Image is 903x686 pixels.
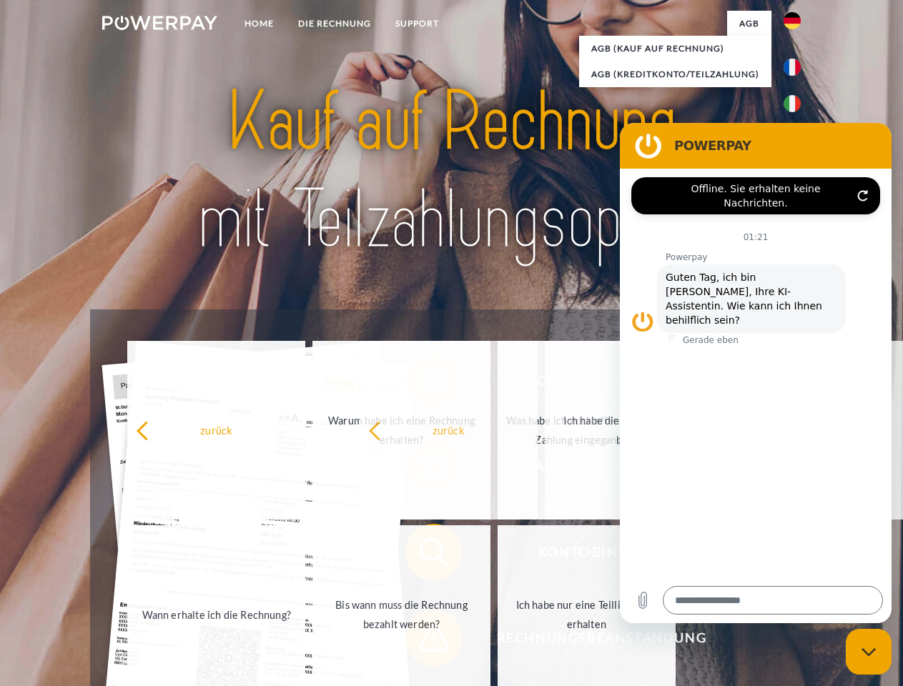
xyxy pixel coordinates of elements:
[784,12,801,29] img: de
[136,420,297,439] div: zurück
[553,411,714,449] div: Ich habe die Rechnung bereits bezahlt
[506,595,667,634] div: Ich habe nur eine Teillieferung erhalten
[321,411,482,449] div: Warum habe ich eine Rechnung erhalten?
[321,595,482,634] div: Bis wann muss die Rechnung bezahlt werden?
[136,605,297,624] div: Wann erhalte ich die Rechnung?
[579,61,771,87] a: AGB (Kreditkonto/Teilzahlung)
[368,420,529,439] div: zurück
[137,69,766,274] img: title-powerpay_de.svg
[784,95,801,112] img: it
[102,16,217,30] img: logo-powerpay-white.svg
[579,36,771,61] a: AGB (Kauf auf Rechnung)
[727,11,771,36] a: agb
[383,11,451,36] a: SUPPORT
[784,59,801,76] img: fr
[286,11,383,36] a: DIE RECHNUNG
[232,11,286,36] a: Home
[846,629,892,675] iframe: Schaltfläche zum Öffnen des Messaging-Fensters; Konversation läuft
[620,123,892,623] iframe: Messaging-Fenster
